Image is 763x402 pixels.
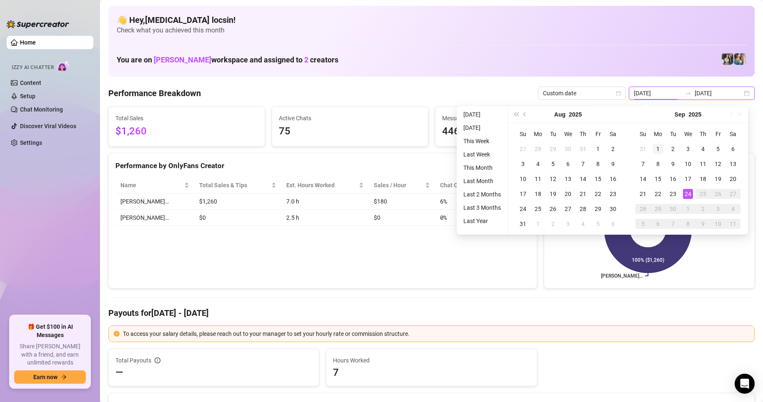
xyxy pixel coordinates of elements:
[530,201,545,216] td: 2025-08-25
[563,174,573,184] div: 13
[593,159,603,169] div: 8
[440,181,518,190] span: Chat Conversion
[650,156,665,171] td: 2025-09-08
[683,159,693,169] div: 10
[518,204,528,214] div: 24
[653,189,663,199] div: 22
[695,156,710,171] td: 2025-09-11
[442,124,585,139] span: 446
[635,127,650,141] th: Su
[605,141,620,156] td: 2025-08-02
[680,127,695,141] th: We
[725,186,740,201] td: 2025-09-27
[545,201,560,216] td: 2025-08-26
[680,171,695,186] td: 2025-09-17
[668,159,678,169] div: 9
[369,177,435,194] th: Sales / Hour
[460,136,504,146] li: This Week
[653,174,663,184] div: 15
[12,64,54,72] span: Izzy AI Chatter
[530,216,545,231] td: 2025-09-01
[460,216,504,226] li: Last Year
[515,201,530,216] td: 2025-08-24
[605,201,620,216] td: 2025-08-30
[605,171,620,186] td: 2025-08-16
[560,171,575,186] td: 2025-08-13
[120,181,183,190] span: Name
[575,216,590,231] td: 2025-09-04
[683,189,693,199] div: 24
[20,123,76,129] a: Discover Viral Videos
[665,171,680,186] td: 2025-09-16
[650,186,665,201] td: 2025-09-22
[668,204,678,214] div: 30
[533,189,543,199] div: 18
[590,127,605,141] th: Fr
[710,201,725,216] td: 2025-10-03
[634,89,681,98] input: Start date
[530,171,545,186] td: 2025-08-11
[590,156,605,171] td: 2025-08-08
[569,106,582,123] button: Choose a year
[442,114,585,123] span: Messages Sent
[635,156,650,171] td: 2025-09-07
[545,141,560,156] td: 2025-07-29
[653,204,663,214] div: 29
[460,189,504,199] li: Last 2 Months
[518,219,528,229] div: 31
[533,144,543,154] div: 28
[108,307,755,319] h4: Payouts for [DATE] - [DATE]
[635,216,650,231] td: 2025-10-05
[515,216,530,231] td: 2025-08-31
[279,124,421,139] span: 75
[115,210,194,226] td: [PERSON_NAME]…
[650,141,665,156] td: 2025-09-01
[650,201,665,216] td: 2025-09-29
[369,210,435,226] td: $0
[533,219,543,229] div: 1
[460,203,504,213] li: Last 3 Months
[675,106,685,123] button: Choose a month
[698,159,708,169] div: 11
[635,201,650,216] td: 2025-09-28
[680,186,695,201] td: 2025-09-24
[286,181,357,190] div: Est. Hours Worked
[115,356,151,365] span: Total Payouts
[710,156,725,171] td: 2025-09-12
[14,370,86,384] button: Earn nowarrow-right
[680,201,695,216] td: 2025-10-01
[563,144,573,154] div: 30
[683,219,693,229] div: 8
[590,216,605,231] td: 2025-09-05
[668,174,678,184] div: 16
[115,194,194,210] td: [PERSON_NAME]…
[695,216,710,231] td: 2025-10-09
[688,106,701,123] button: Choose a year
[530,156,545,171] td: 2025-08-04
[653,159,663,169] div: 8
[668,144,678,154] div: 2
[154,55,211,64] span: [PERSON_NAME]
[515,141,530,156] td: 2025-07-27
[533,174,543,184] div: 11
[725,171,740,186] td: 2025-09-20
[608,159,618,169] div: 9
[554,106,565,123] button: Choose a month
[533,204,543,214] div: 25
[560,186,575,201] td: 2025-08-20
[563,204,573,214] div: 27
[728,219,738,229] div: 11
[548,219,558,229] div: 2
[608,219,618,229] div: 6
[545,127,560,141] th: Tu
[698,204,708,214] div: 2
[713,204,723,214] div: 3
[638,144,648,154] div: 31
[281,210,369,226] td: 2.5 h
[548,159,558,169] div: 5
[518,189,528,199] div: 17
[533,159,543,169] div: 4
[728,204,738,214] div: 4
[601,273,643,279] text: [PERSON_NAME]…
[20,93,35,99] a: Setup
